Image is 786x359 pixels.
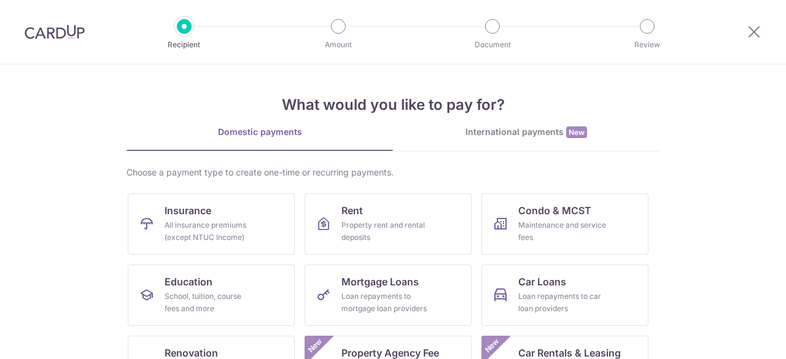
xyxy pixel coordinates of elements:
div: Loan repayments to mortgage loan providers [341,290,430,315]
a: RentProperty rent and rental deposits [305,193,472,255]
a: InsuranceAll insurance premiums (except NTUC Income) [128,193,295,255]
p: Document [447,39,538,51]
p: Amount [293,39,384,51]
div: All insurance premiums (except NTUC Income) [165,219,253,244]
a: Condo & MCSTMaintenance and service fees [481,193,648,255]
img: CardUp [25,25,85,39]
div: Maintenance and service fees [518,219,607,244]
span: Education [165,274,212,289]
div: International payments [393,126,660,139]
p: Recipient [139,39,230,51]
span: New [566,126,587,138]
div: Choose a payment type to create one-time or recurring payments. [126,166,660,179]
span: New [482,336,502,356]
p: Review [602,39,693,51]
span: Condo & MCST [518,203,591,218]
span: Car Loans [518,274,566,289]
div: Loan repayments to car loan providers [518,290,607,315]
a: EducationSchool, tuition, course fees and more [128,264,295,326]
div: School, tuition, course fees and more [165,290,253,315]
span: Insurance [165,203,211,218]
span: Mortgage Loans [341,274,419,289]
span: Rent [341,203,363,218]
a: Car LoansLoan repayments to car loan providers [481,264,648,326]
iframe: Opens a widget where you can find more information [707,322,774,353]
a: Mortgage LoansLoan repayments to mortgage loan providers [305,264,472,326]
h4: What would you like to pay for? [126,94,660,116]
div: Property rent and rental deposits [341,219,430,244]
div: Domestic payments [126,126,393,138]
span: New [305,336,325,356]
